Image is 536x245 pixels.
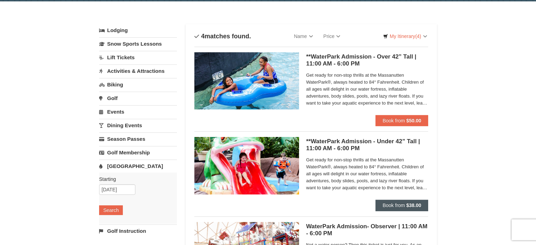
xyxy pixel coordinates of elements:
[99,105,177,118] a: Events
[99,37,177,50] a: Snow Sports Lessons
[99,160,177,173] a: [GEOGRAPHIC_DATA]
[415,33,421,39] span: (4)
[375,115,428,126] button: Book from $50.00
[99,64,177,77] a: Activities & Attractions
[289,29,318,43] a: Name
[99,24,177,37] a: Lodging
[99,132,177,145] a: Season Passes
[375,200,428,211] button: Book from $38.00
[99,176,172,183] label: Starting
[406,202,421,208] strong: $38.00
[382,118,405,123] span: Book from
[379,31,432,41] a: My Itinerary(4)
[306,156,428,191] span: Get ready for non-stop thrills at the Massanutten WaterPark®, always heated to 84° Fahrenheit. Ch...
[99,51,177,64] a: Lift Tickets
[194,137,299,194] img: 6619917-738-d4d758dd.jpg
[194,52,299,109] img: 6619917-726-5d57f225.jpg
[201,33,204,40] span: 4
[194,33,251,40] h4: matches found.
[382,202,405,208] span: Book from
[306,223,428,237] h5: WaterPark Admission- Observer | 11:00 AM - 6:00 PM
[306,138,428,152] h5: **WaterPark Admission - Under 42” Tall | 11:00 AM - 6:00 PM
[318,29,346,43] a: Price
[99,92,177,105] a: Golf
[99,119,177,132] a: Dining Events
[99,224,177,237] a: Golf Instruction
[406,118,421,123] strong: $50.00
[306,72,428,107] span: Get ready for non-stop thrills at the Massanutten WaterPark®, always heated to 84° Fahrenheit. Ch...
[99,78,177,91] a: Biking
[99,146,177,159] a: Golf Membership
[99,205,123,215] button: Search
[306,53,428,67] h5: **WaterPark Admission - Over 42” Tall | 11:00 AM - 6:00 PM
